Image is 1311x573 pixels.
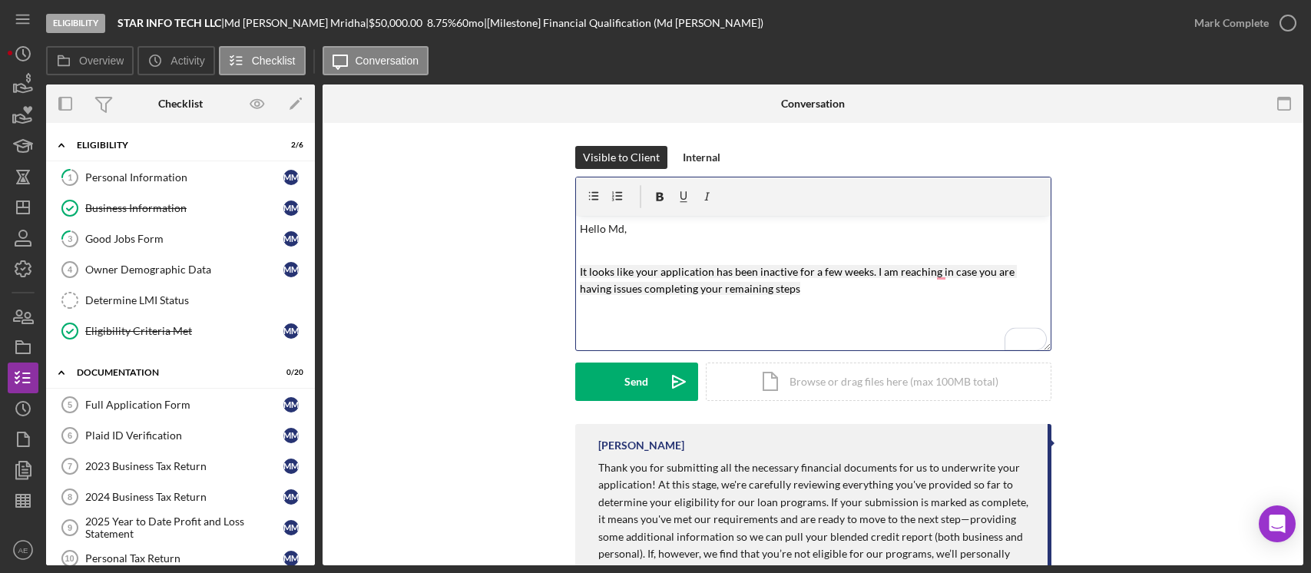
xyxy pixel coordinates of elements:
div: | [118,17,224,29]
div: 60 mo [456,17,484,29]
div: 2025 Year to Date Profit and Loss Statement [85,515,283,540]
div: [PERSON_NAME] [598,439,684,452]
div: 0 / 20 [276,368,303,377]
button: Overview [46,46,134,75]
div: M M [283,170,299,185]
tspan: 7 [68,462,72,471]
button: Activity [137,46,214,75]
div: M M [283,551,299,566]
div: Personal Information [85,171,283,184]
div: Eligibility [77,141,265,150]
div: M M [283,489,299,505]
div: Plaid ID Verification [85,429,283,442]
label: Checklist [252,55,296,67]
a: Eligibility Criteria MetMM [54,316,307,346]
div: 2 / 6 [276,141,303,150]
tspan: 8 [68,492,72,502]
div: Full Application Form [85,399,283,411]
tspan: 9 [68,523,72,532]
tspan: 5 [68,400,72,409]
div: Send [624,363,648,401]
div: Eligibility Criteria Met [85,325,283,337]
div: $50,000.00 [369,17,427,29]
label: Conversation [356,55,419,67]
tspan: 10 [65,554,74,563]
button: AE [8,535,38,565]
div: M M [283,323,299,339]
div: Checklist [158,98,203,110]
div: Documentation [77,368,265,377]
div: Determine LMI Status [85,294,306,306]
div: M M [283,200,299,216]
b: STAR INFO TECH LLC [118,16,221,29]
a: 3Good Jobs FormMM [54,224,307,254]
div: 8.75 % [427,17,456,29]
a: 82024 Business Tax ReturnMM [54,482,307,512]
tspan: 1 [68,172,72,182]
div: Visible to Client [583,146,660,169]
div: Mark Complete [1194,8,1269,38]
div: Good Jobs Form [85,233,283,245]
a: 4Owner Demographic DataMM [54,254,307,285]
div: Owner Demographic Data [85,263,283,276]
button: Checklist [219,46,306,75]
a: 5Full Application FormMM [54,389,307,420]
a: Business InformationMM [54,193,307,224]
tspan: 4 [68,265,73,274]
div: To enrich screen reader interactions, please activate Accessibility in Grammarly extension settings [576,216,1051,350]
a: 72023 Business Tax ReturnMM [54,451,307,482]
label: Activity [170,55,204,67]
div: M M [283,520,299,535]
div: M M [283,231,299,247]
div: Personal Tax Return [85,552,283,565]
div: 2024 Business Tax Return [85,491,283,503]
a: Determine LMI Status [54,285,307,316]
mark: It looks like your application has been inactive for a few weeks. I am reaching in case you are h... [580,265,1017,295]
div: Business Information [85,202,283,214]
button: Internal [675,146,728,169]
tspan: 6 [68,431,72,440]
p: Hello Md, [580,220,1046,237]
div: M M [283,262,299,277]
div: 2023 Business Tax Return [85,460,283,472]
label: Overview [79,55,124,67]
text: AE [18,546,28,555]
div: M M [283,428,299,443]
tspan: 3 [68,234,72,243]
a: 92025 Year to Date Profit and Loss StatementMM [54,512,307,543]
div: M M [283,397,299,412]
a: 6Plaid ID VerificationMM [54,420,307,451]
button: Send [575,363,698,401]
button: Mark Complete [1179,8,1303,38]
div: Internal [683,146,720,169]
button: Visible to Client [575,146,667,169]
div: Eligibility [46,14,105,33]
div: M M [283,459,299,474]
div: | [Milestone] Financial Qualification (Md [PERSON_NAME]) [484,17,763,29]
div: Md [PERSON_NAME] Mridha | [224,17,369,29]
button: Conversation [323,46,429,75]
div: Open Intercom Messenger [1259,505,1296,542]
div: Conversation [781,98,845,110]
a: 1Personal InformationMM [54,162,307,193]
